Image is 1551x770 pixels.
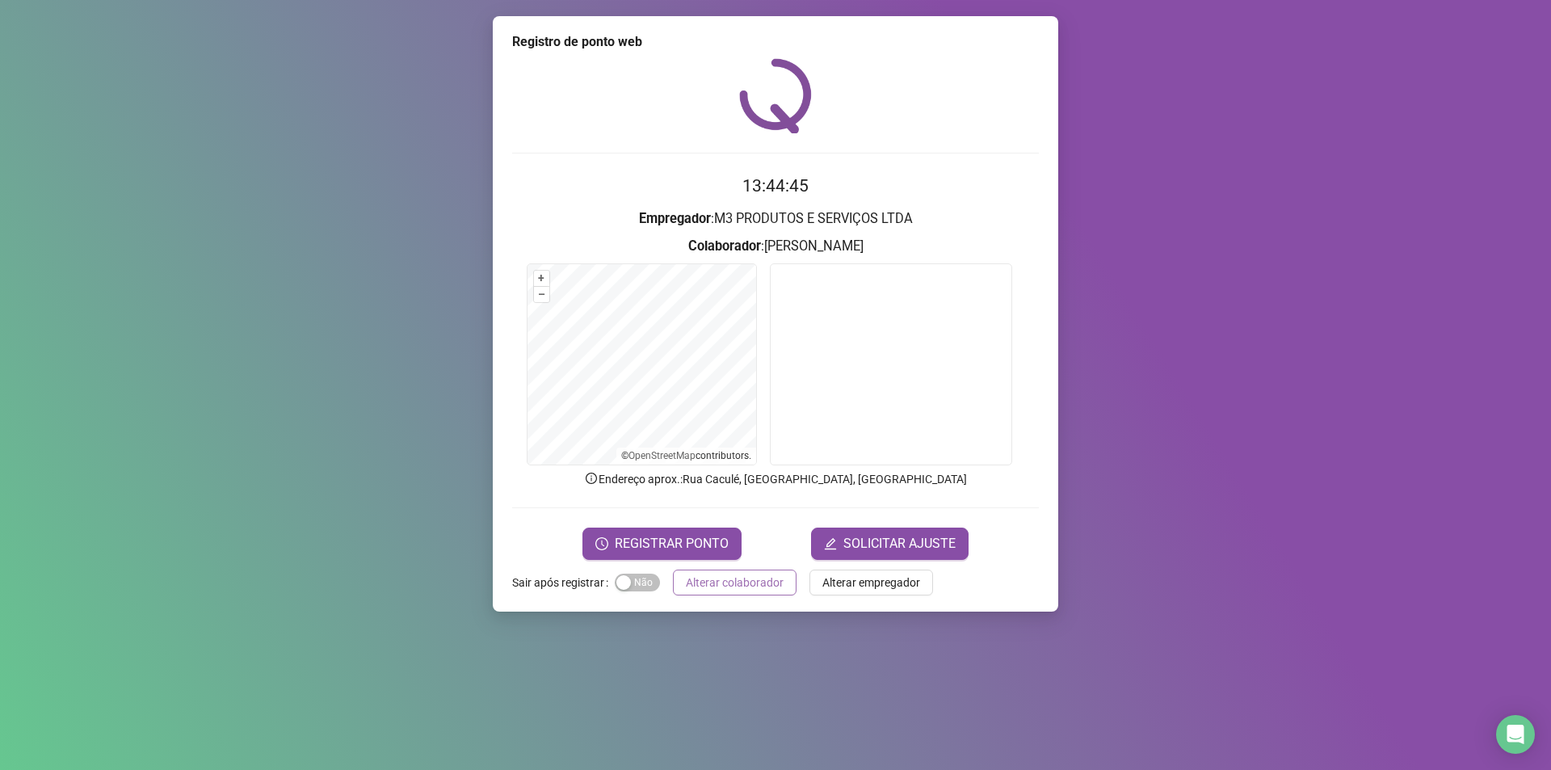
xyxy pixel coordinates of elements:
[843,534,956,553] span: SOLICITAR AJUSTE
[1496,715,1535,754] div: Open Intercom Messenger
[615,534,729,553] span: REGISTRAR PONTO
[688,238,761,254] strong: Colaborador
[512,32,1039,52] div: Registro de ponto web
[628,450,696,461] a: OpenStreetMap
[811,528,969,560] button: editSOLICITAR AJUSTE
[621,450,751,461] li: © contributors.
[534,287,549,302] button: –
[673,570,797,595] button: Alterar colaborador
[595,537,608,550] span: clock-circle
[512,236,1039,257] h3: : [PERSON_NAME]
[512,208,1039,229] h3: : M3 PRODUTOS E SERVIÇOS LTDA
[584,471,599,486] span: info-circle
[639,211,711,226] strong: Empregador
[512,470,1039,488] p: Endereço aprox. : Rua Caculé, [GEOGRAPHIC_DATA], [GEOGRAPHIC_DATA]
[822,574,920,591] span: Alterar empregador
[742,176,809,196] time: 13:44:45
[824,537,837,550] span: edit
[534,271,549,286] button: +
[582,528,742,560] button: REGISTRAR PONTO
[739,58,812,133] img: QRPoint
[686,574,784,591] span: Alterar colaborador
[809,570,933,595] button: Alterar empregador
[512,570,615,595] label: Sair após registrar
